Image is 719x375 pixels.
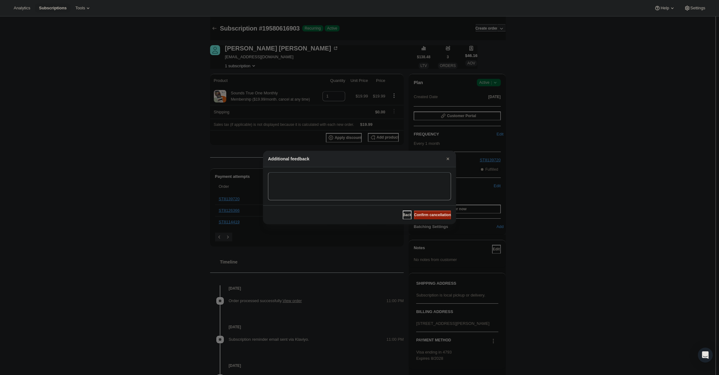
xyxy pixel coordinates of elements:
span: Confirm cancellation [414,212,451,217]
button: Subscriptions [35,4,70,12]
button: Tools [72,4,95,12]
span: Help [660,6,669,11]
button: Confirm cancellation [414,211,451,219]
h2: Additional feedback [268,156,309,162]
button: Back [403,211,412,219]
div: Open Intercom Messenger [698,348,713,363]
span: Subscriptions [39,6,67,11]
button: Settings [680,4,709,12]
span: Settings [690,6,705,11]
button: Help [651,4,679,12]
button: Close [444,154,452,163]
span: Analytics [14,6,30,11]
span: Back [403,212,412,217]
span: Tools [75,6,85,11]
button: Analytics [10,4,34,12]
